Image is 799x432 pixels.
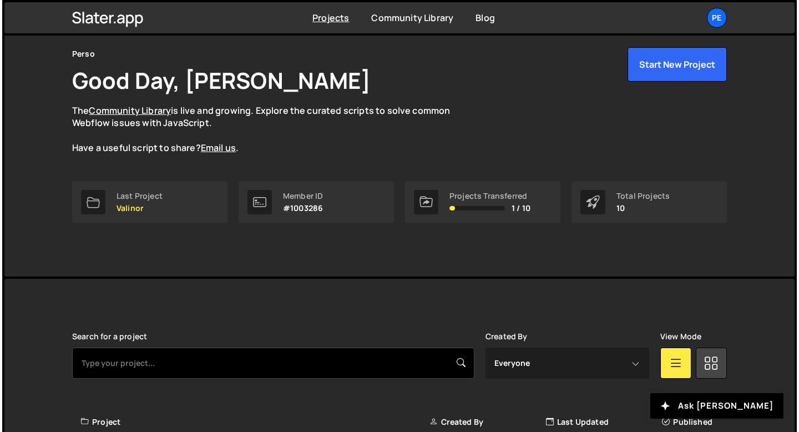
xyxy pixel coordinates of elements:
span: 1 / 10 [509,204,528,213]
div: Project [79,416,427,428]
label: Search for a project [70,332,145,341]
a: Blog [473,12,493,24]
p: Valinor [114,204,160,213]
div: Perso [70,47,93,61]
div: Created By [427,416,543,428]
p: The is live and growing. Explore the curated scripts to solve common Webflow issues with JavaScri... [70,104,469,154]
label: Created By [483,332,525,341]
div: Member ID [281,192,321,200]
div: Last Updated [544,416,660,428]
p: 10 [614,204,667,213]
button: Start New Project [625,47,725,82]
a: Projects [310,12,347,24]
input: Type your project... [70,348,472,379]
a: Community Library [87,104,169,117]
a: Pe [705,8,725,28]
p: #1003286 [281,204,321,213]
div: Last Project [114,192,160,200]
div: Projects Transferred [447,192,528,200]
a: Community Library [369,12,451,24]
h1: Good Day, [PERSON_NAME] [70,65,368,96]
button: Ask [PERSON_NAME] [648,393,781,419]
a: Last Project Valinor [70,181,225,223]
label: View Mode [658,332,699,341]
div: Published [660,416,718,428]
div: Total Projects [614,192,667,200]
a: Email us [199,142,234,154]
